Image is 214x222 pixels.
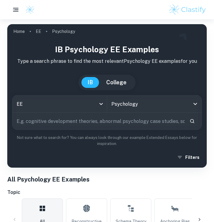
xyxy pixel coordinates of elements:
h6: Topic [7,189,207,196]
button: IB [81,77,99,88]
p: Type a search phrase to find the most relevant Psychology EE examples for you [12,58,202,65]
img: Clastify logo [168,4,207,16]
input: E.g. cognitive development theories, abnormal psychology case studies, social psychology experime... [12,113,185,130]
h1: IB Psychology EE examples [12,43,202,55]
p: Psychology [52,28,75,35]
button: Search [187,116,197,126]
button: Filters [176,152,202,163]
a: Home [13,27,25,36]
p: Not sure what to search for? You can always look through our example Extended Essays below for in... [12,135,202,147]
img: profile cover [7,24,207,168]
a: EE [36,27,41,36]
a: Clastify logo [22,5,35,14]
button: Open [191,100,199,108]
div: EE [12,95,107,112]
button: College [100,77,133,88]
img: Clastify logo [25,5,35,14]
h1: All Psychology EE Examples [7,175,207,184]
